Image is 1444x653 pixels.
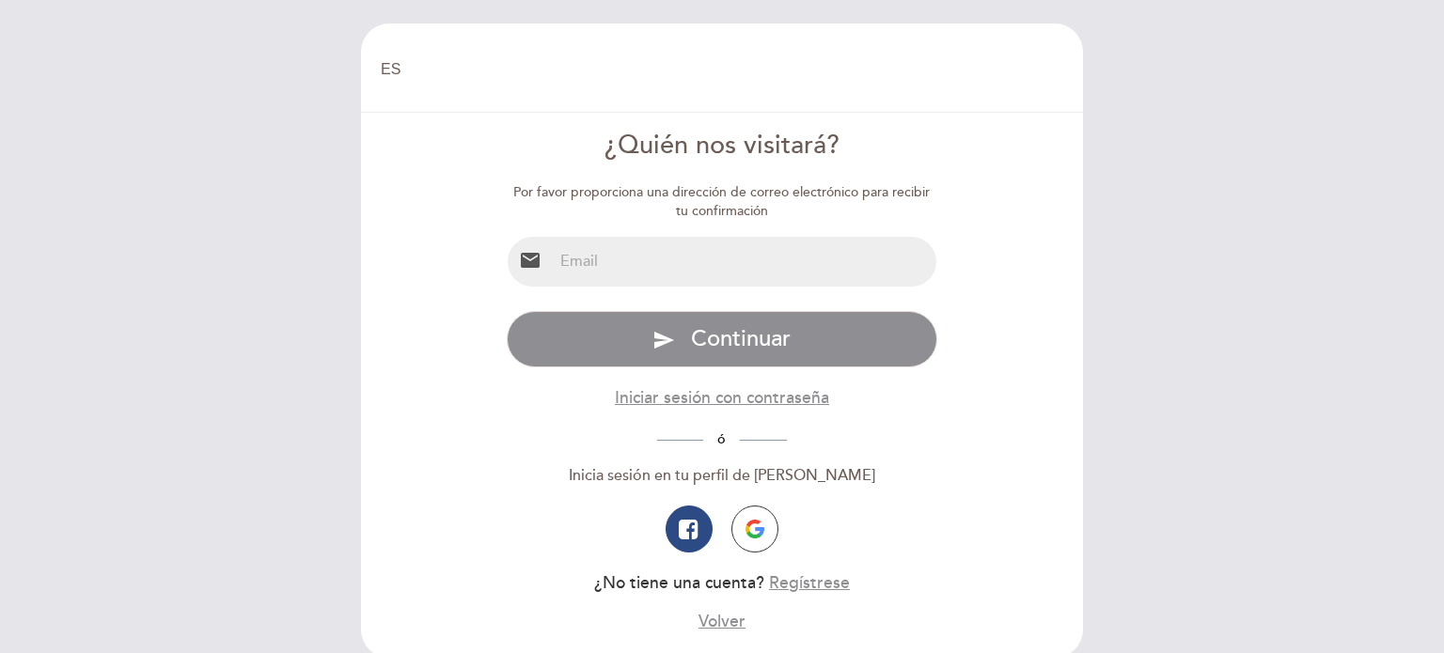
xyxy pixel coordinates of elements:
div: Inicia sesión en tu perfil de [PERSON_NAME] [507,465,938,487]
button: Regístrese [769,571,850,595]
img: icon-google.png [746,520,764,538]
button: Volver [698,610,746,633]
div: ¿Quién nos visitará? [507,128,938,164]
button: Iniciar sesión con contraseña [615,386,829,410]
i: email [519,249,541,272]
span: ¿No tiene una cuenta? [594,573,764,593]
span: Continuar [691,325,791,352]
input: Email [553,237,937,287]
div: Por favor proporciona una dirección de correo electrónico para recibir tu confirmación [507,183,938,221]
span: ó [703,431,740,447]
button: send Continuar [507,311,938,367]
i: send [652,329,675,351]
